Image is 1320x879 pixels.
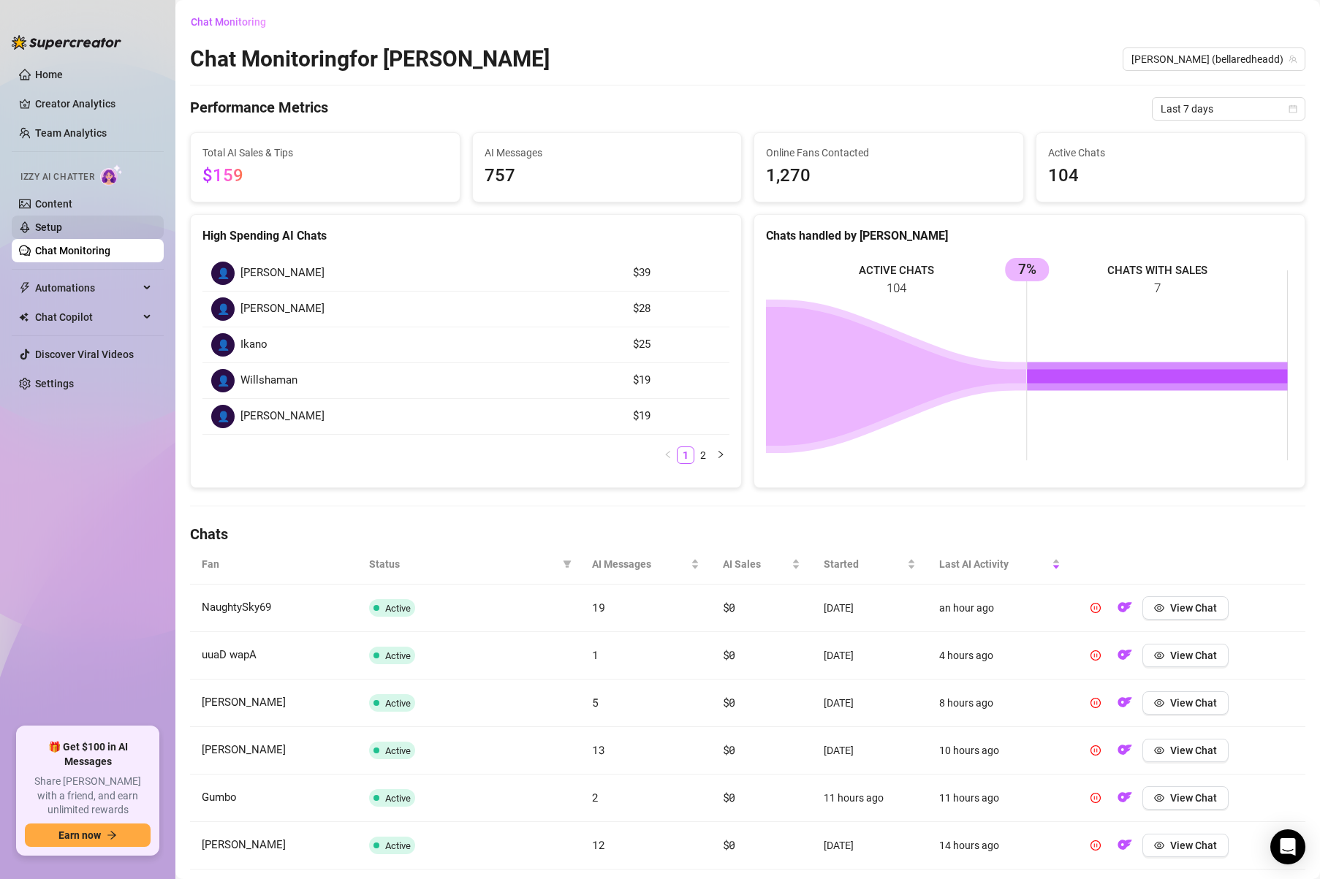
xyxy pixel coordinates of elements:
[1154,603,1164,613] span: eye
[1048,162,1294,190] span: 104
[633,408,721,425] article: $19
[664,450,672,459] span: left
[1270,829,1305,864] div: Open Intercom Messenger
[723,556,789,572] span: AI Sales
[592,600,604,614] span: 19
[1113,834,1137,857] button: OF
[1170,792,1217,804] span: View Chat
[1118,742,1132,757] img: OF
[592,837,604,852] span: 12
[812,632,928,680] td: [DATE]
[723,600,735,614] span: $0
[190,45,550,73] h2: Chat Monitoring for [PERSON_NAME]
[1170,602,1217,614] span: View Chat
[385,603,411,614] span: Active
[1048,145,1294,161] span: Active Chats
[1113,691,1137,715] button: OF
[35,245,110,256] a: Chat Monitoring
[385,840,411,851] span: Active
[633,265,721,282] article: $39
[35,276,139,300] span: Automations
[485,145,730,161] span: AI Messages
[928,775,1072,822] td: 11 hours ago
[1154,698,1164,708] span: eye
[1090,793,1101,803] span: pause-circle
[1113,842,1137,854] a: OF
[766,145,1012,161] span: Online Fans Contacted
[190,524,1305,544] h4: Chats
[1090,650,1101,661] span: pause-circle
[1154,840,1164,851] span: eye
[1131,48,1297,70] span: Bella (bellaredheadd)
[35,349,134,360] a: Discover Viral Videos
[812,822,928,870] td: [DATE]
[633,372,721,389] article: $19
[190,10,278,34] button: Chat Monitoring
[385,698,411,709] span: Active
[928,822,1072,870] td: 14 hours ago
[560,553,574,575] span: filter
[35,127,107,139] a: Team Analytics
[19,282,31,294] span: thunderbolt
[12,35,121,50] img: logo-BBDzfeDw.svg
[211,297,235,321] div: 👤
[240,300,325,318] span: [PERSON_NAME]
[1170,697,1217,709] span: View Chat
[485,162,730,190] span: 757
[592,556,688,572] span: AI Messages
[928,680,1072,727] td: 8 hours ago
[563,560,572,568] span: filter
[1142,596,1229,620] button: View Chat
[35,69,63,80] a: Home
[1113,747,1137,759] a: OF
[385,745,411,756] span: Active
[1090,840,1101,851] span: pause-circle
[695,447,711,463] a: 2
[812,680,928,727] td: [DATE]
[592,742,604,757] span: 13
[1289,55,1297,64] span: team
[1113,786,1137,810] button: OF
[385,793,411,804] span: Active
[633,300,721,318] article: $28
[1142,834,1229,857] button: View Chat
[1161,98,1297,120] span: Last 7 days
[1113,605,1137,617] a: OF
[824,556,904,572] span: Started
[1154,793,1164,803] span: eye
[1113,596,1137,620] button: OF
[723,647,735,662] span: $0
[812,727,928,775] td: [DATE]
[678,447,694,463] a: 1
[202,648,257,661] span: uuaD wapA
[723,837,735,852] span: $0
[100,164,123,186] img: AI Chatter
[939,556,1049,572] span: Last AI Activity
[240,265,325,282] span: [PERSON_NAME]
[1118,837,1132,852] img: OF
[1090,603,1101,613] span: pause-circle
[25,740,151,769] span: 🎁 Get $100 in AI Messages
[694,446,712,464] li: 2
[202,696,286,709] span: [PERSON_NAME]
[1118,695,1132,709] img: OF
[1118,790,1132,804] img: OF
[716,450,725,459] span: right
[1113,739,1137,762] button: OF
[1142,739,1229,762] button: View Chat
[723,790,735,804] span: $0
[25,775,151,818] span: Share [PERSON_NAME] with a friend, and earn unlimited rewards
[677,446,694,464] li: 1
[211,369,235,392] div: 👤
[1170,840,1217,851] span: View Chat
[202,145,448,161] span: Total AI Sales & Tips
[723,742,735,757] span: $0
[580,544,711,585] th: AI Messages
[928,544,1072,585] th: Last AI Activity
[659,446,677,464] button: left
[1113,644,1137,667] button: OF
[592,695,599,709] span: 5
[211,333,235,357] div: 👤
[712,446,729,464] button: right
[58,829,101,841] span: Earn now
